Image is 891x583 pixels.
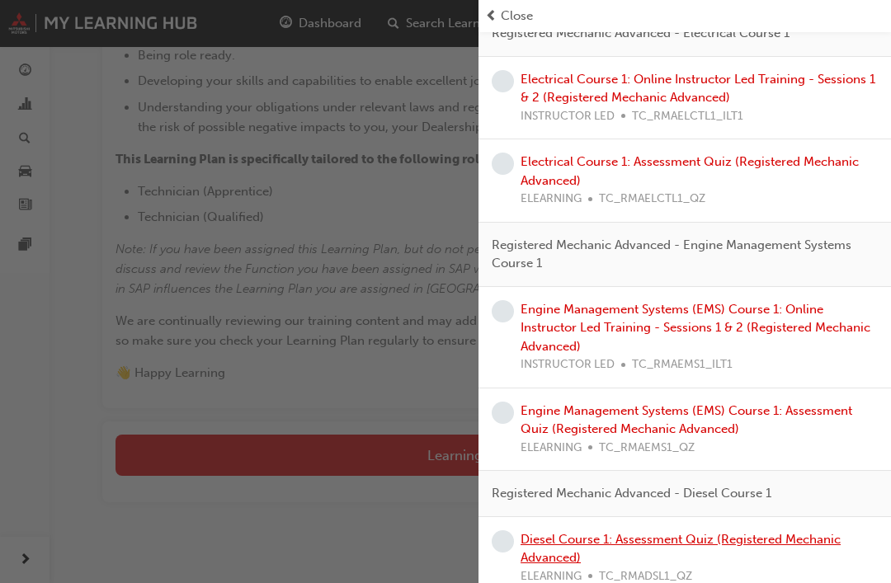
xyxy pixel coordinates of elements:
[521,439,582,458] span: ELEARNING
[521,190,582,209] span: ELEARNING
[521,302,870,354] a: Engine Management Systems (EMS) Course 1: Online Instructor Led Training - Sessions 1 & 2 (Regist...
[492,236,865,273] span: Registered Mechanic Advanced - Engine Management Systems Course 1
[485,7,884,26] button: prev-iconClose
[485,7,497,26] span: prev-icon
[492,24,790,43] span: Registered Mechanic Advanced - Electrical Course 1
[492,300,514,322] span: learningRecordVerb_NONE-icon
[521,154,859,188] a: Electrical Course 1: Assessment Quiz (Registered Mechanic Advanced)
[599,190,705,209] span: TC_RMAELCTL1_QZ
[521,532,841,566] a: Diesel Course 1: Assessment Quiz (Registered Mechanic Advanced)
[492,70,514,92] span: learningRecordVerb_NONE-icon
[599,439,695,458] span: TC_RMAEMS1_QZ
[521,403,852,437] a: Engine Management Systems (EMS) Course 1: Assessment Quiz (Registered Mechanic Advanced)
[501,7,533,26] span: Close
[492,530,514,552] span: learningRecordVerb_NONE-icon
[492,153,514,175] span: learningRecordVerb_NONE-icon
[492,402,514,424] span: learningRecordVerb_NONE-icon
[632,355,733,374] span: TC_RMAEMS1_ILT1
[521,107,615,126] span: INSTRUCTOR LED
[632,107,743,126] span: TC_RMAELCTL1_ILT1
[521,72,875,106] a: Electrical Course 1: Online Instructor Led Training - Sessions 1 & 2 (Registered Mechanic Advanced)
[492,484,771,503] span: Registered Mechanic Advanced - Diesel Course 1
[521,355,615,374] span: INSTRUCTOR LED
